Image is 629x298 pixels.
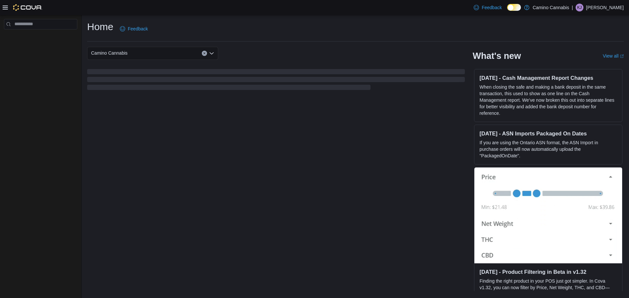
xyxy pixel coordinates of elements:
[473,51,521,61] h2: What's new
[620,54,624,58] svg: External link
[576,4,583,11] div: Kevin Josephs
[202,51,207,56] button: Clear input
[128,26,148,32] span: Feedback
[480,139,617,159] p: If you are using the Ontario ASN format, the ASN Import in purchase orders will now automatically...
[480,130,617,137] h3: [DATE] - ASN Imports Packaged On Dates
[480,269,617,275] h3: [DATE] - Product Filtering in Beta in v1.32
[13,4,42,11] img: Cova
[91,49,127,57] span: Camino Cannabis
[533,4,569,11] p: Camino Cannabis
[117,22,150,35] a: Feedback
[87,70,465,91] span: Loading
[572,4,573,11] p: |
[471,1,504,14] a: Feedback
[603,53,624,59] a: View allExternal link
[577,4,582,11] span: KJ
[507,4,521,11] input: Dark Mode
[4,31,77,46] nav: Complex example
[209,51,214,56] button: Open list of options
[480,75,617,81] h3: [DATE] - Cash Management Report Changes
[586,4,624,11] p: [PERSON_NAME]
[482,4,502,11] span: Feedback
[480,84,617,116] p: When closing the safe and making a bank deposit in the same transaction, this used to show as one...
[87,20,113,33] h1: Home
